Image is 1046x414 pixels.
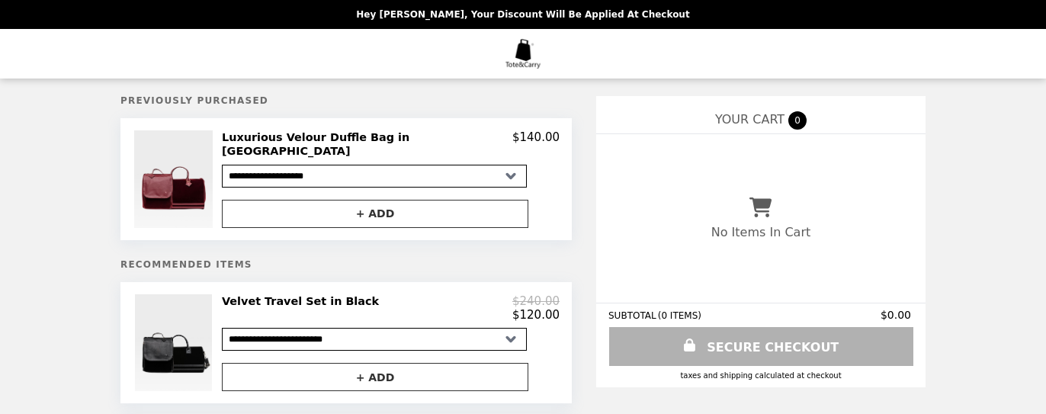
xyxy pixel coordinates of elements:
[120,95,572,106] h5: Previously Purchased
[715,112,784,127] span: YOUR CART
[512,130,560,159] p: $140.00
[356,9,689,20] p: Hey [PERSON_NAME], your discount will be applied at checkout
[222,130,512,159] h2: Luxurious Velour Duffle Bag in [GEOGRAPHIC_DATA]
[788,111,807,130] span: 0
[658,310,701,321] span: ( 0 ITEMS )
[608,371,913,380] div: Taxes and Shipping calculated at checkout
[222,294,385,308] h2: Velvet Travel Set in Black
[608,310,658,321] span: SUBTOTAL
[222,200,528,228] button: + ADD
[120,259,572,270] h5: Recommended Items
[512,294,560,308] p: $240.00
[881,309,913,321] span: $0.00
[222,328,527,351] select: Select a product variant
[512,308,560,322] p: $120.00
[134,130,216,228] img: Luxurious Velour Duffle Bag in Burgundy
[711,225,810,239] p: No Items In Cart
[222,165,527,188] select: Select a product variant
[222,363,528,391] button: + ADD
[135,294,217,391] img: Velvet Travel Set in Black
[502,38,544,69] img: Brand Logo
